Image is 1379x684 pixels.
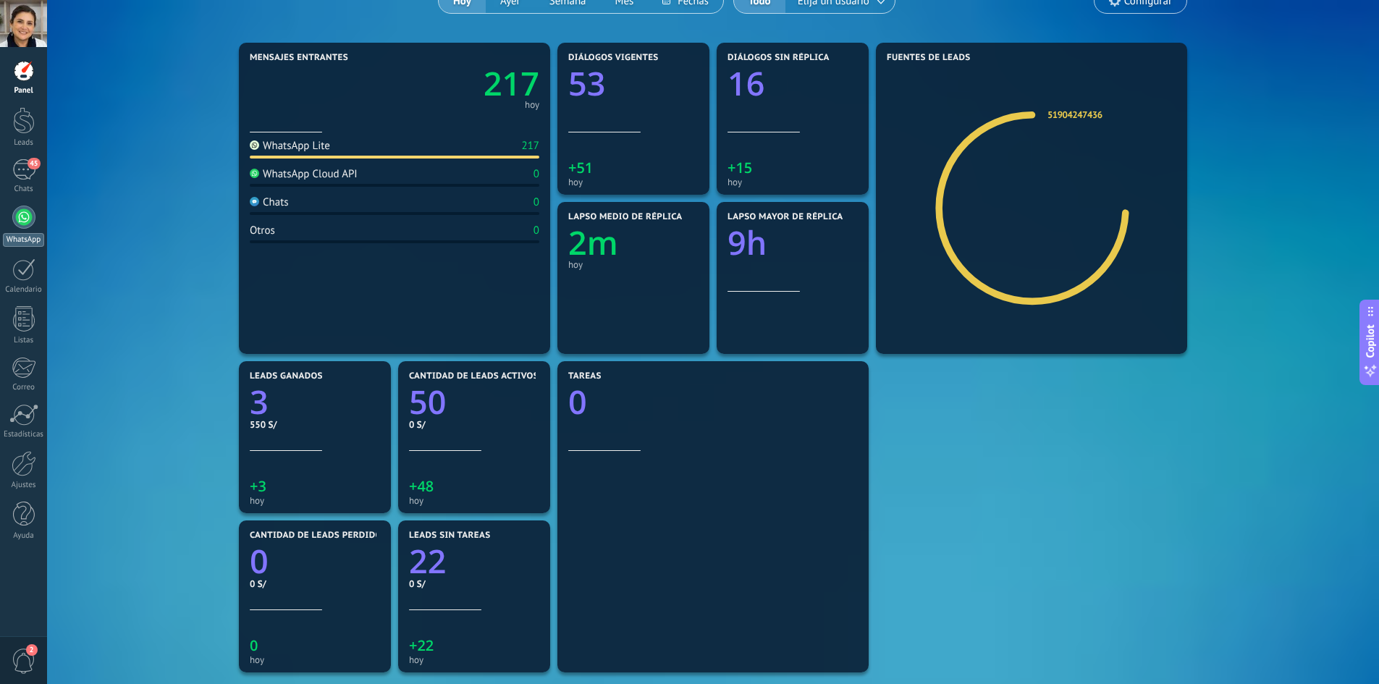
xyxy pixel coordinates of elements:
[3,86,45,96] div: Panel
[28,158,40,169] span: 45
[409,636,434,655] text: +22
[534,195,539,209] div: 0
[534,224,539,237] div: 0
[250,197,259,206] img: Chats
[568,380,587,424] text: 0
[728,177,858,187] div: hoy
[409,495,539,506] div: hoy
[568,259,699,270] div: hoy
[3,233,44,247] div: WhatsApp
[250,195,289,209] div: Chats
[250,371,323,381] span: Leads ganados
[1047,109,1102,121] a: 51904247436
[568,62,605,106] text: 53
[3,430,45,439] div: Estadísticas
[250,495,380,506] div: hoy
[728,221,767,265] text: 9h
[3,138,45,148] div: Leads
[3,336,45,345] div: Listas
[568,158,593,177] text: +51
[568,371,602,381] span: Tareas
[409,380,446,424] text: 50
[409,654,539,665] div: hoy
[250,139,330,153] div: WhatsApp Lite
[250,140,259,150] img: WhatsApp Lite
[887,53,971,63] span: Fuentes de leads
[525,101,539,109] div: hoy
[409,539,539,583] a: 22
[409,531,490,541] span: Leads sin tareas
[568,212,683,222] span: Lapso medio de réplica
[250,380,269,424] text: 3
[3,481,45,490] div: Ajustes
[484,62,539,106] text: 217
[521,139,539,153] div: 217
[728,53,830,63] span: Diálogos sin réplica
[728,221,858,265] a: 9h
[409,476,434,496] text: +48
[26,644,38,656] span: 2
[250,224,275,237] div: Otros
[3,531,45,541] div: Ayuda
[250,380,380,424] a: 3
[409,371,539,381] span: Cantidad de leads activos
[250,539,380,583] a: 0
[3,285,45,295] div: Calendario
[568,53,659,63] span: Diálogos vigentes
[409,539,446,583] text: 22
[568,221,618,265] text: 2m
[728,62,764,106] text: 16
[250,476,266,496] text: +3
[250,53,348,63] span: Mensajes entrantes
[568,177,699,187] div: hoy
[250,539,269,583] text: 0
[409,418,539,431] div: 0 S/
[250,654,380,665] div: hoy
[1363,324,1378,358] span: Copilot
[250,636,258,655] text: 0
[409,380,539,424] a: 50
[250,169,259,178] img: WhatsApp Cloud API
[534,167,539,181] div: 0
[409,578,539,590] div: 0 S/
[250,531,387,541] span: Cantidad de leads perdidos
[3,185,45,194] div: Chats
[395,62,539,106] a: 217
[568,380,858,424] a: 0
[250,578,380,590] div: 0 S/
[3,383,45,392] div: Correo
[250,418,380,431] div: 550 S/
[250,167,358,181] div: WhatsApp Cloud API
[728,158,752,177] text: +15
[728,212,843,222] span: Lapso mayor de réplica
